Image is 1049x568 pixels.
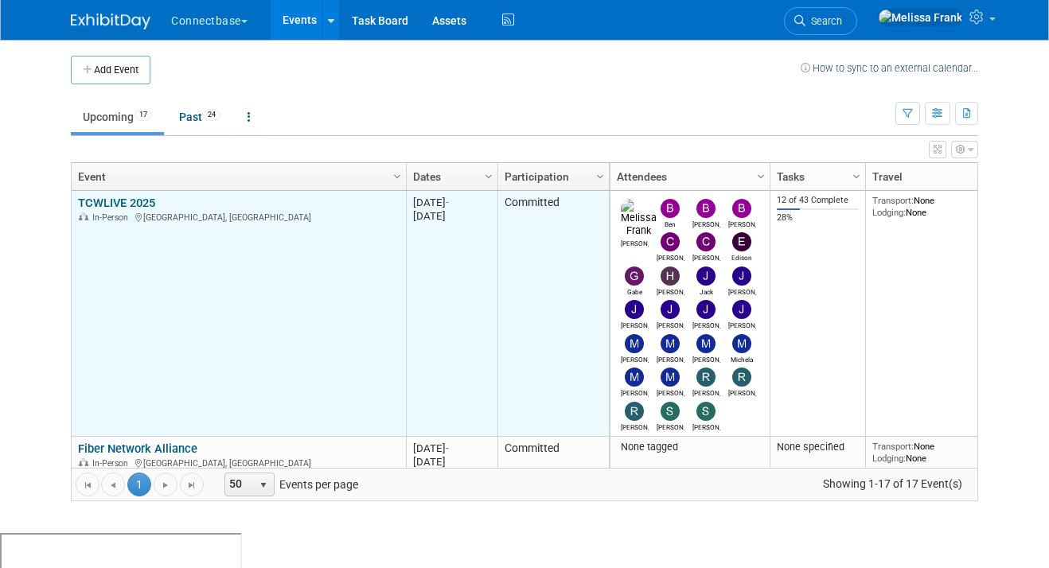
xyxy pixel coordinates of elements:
span: Lodging: [872,207,906,218]
img: Maria Sterck [625,334,644,353]
span: Events per page [205,473,374,496]
span: Transport: [872,195,914,206]
a: How to sync to an external calendar... [801,62,978,74]
td: Committed [497,191,609,437]
a: Participation [505,163,599,190]
a: Travel [872,163,982,190]
img: John Giblin [732,300,751,319]
span: Transport: [872,441,914,452]
div: Ryan Williams [621,421,649,431]
span: Column Settings [850,170,863,183]
span: - [446,442,449,454]
div: [DATE] [413,442,490,455]
span: 24 [203,109,220,121]
img: RICHARD LEVINE [732,368,751,387]
a: Column Settings [592,163,610,187]
div: Matt Clark [692,353,720,364]
div: [DATE] [413,196,490,209]
div: Jack Davey [692,286,720,296]
div: None specified [777,441,860,453]
div: Carmine Caporelli [657,251,684,262]
img: John Reumann [696,300,716,319]
span: Column Settings [755,170,767,183]
div: Brian Duffner [692,218,720,228]
span: In-Person [92,212,133,223]
a: Column Settings [753,163,770,187]
span: Go to the next page [159,479,172,492]
div: Edison Smith-Stubbs [728,251,756,262]
img: Melissa Frank [621,199,657,237]
img: Edison Smith-Stubbs [732,232,751,251]
a: TCWLIVE 2025 [78,196,155,210]
div: Steve Leavitt [692,421,720,431]
a: Past24 [167,102,232,132]
img: Gabe Venturi [625,266,644,286]
span: Column Settings [391,170,404,183]
div: Michael Payne [657,387,684,397]
div: Gabe Venturi [621,286,649,296]
span: 17 [135,109,152,121]
span: Showing 1-17 of 17 Event(s) [809,473,977,495]
div: Colleen Gallagher [692,251,720,262]
a: Attendees [617,163,759,190]
a: Go to the last page [180,473,204,496]
img: James Turner [625,300,644,319]
img: ExhibitDay [71,14,150,29]
span: Lodging: [872,453,906,464]
div: Jessica Noyes [657,319,684,329]
div: James Grant [728,286,756,296]
a: Upcoming17 [71,102,164,132]
div: Stephanie Bird [657,421,684,431]
img: Colleen Gallagher [696,232,716,251]
div: 12 of 43 Complete [777,195,860,206]
img: Matt Clark [696,334,716,353]
img: Melissa Frank [878,9,963,26]
span: Search [805,15,842,27]
div: John Reumann [692,319,720,329]
span: In-Person [92,458,133,469]
img: Ryan Williams [625,402,644,421]
a: Tasks [777,163,855,190]
span: Go to the previous page [107,479,119,492]
img: Carmine Caporelli [661,232,680,251]
img: Michela Castiglioni [732,334,751,353]
img: Jack Davey [696,266,716,286]
span: 1 [127,473,151,496]
div: Brian Maggiacomo [728,218,756,228]
a: Search [784,7,857,35]
div: Michela Castiglioni [728,353,756,364]
div: None tagged [617,441,764,453]
a: Go to the first page [76,473,99,496]
span: - [446,196,449,208]
div: Roger Castillo [692,387,720,397]
div: [DATE] [413,209,490,223]
a: Go to the previous page [101,473,125,496]
div: James Turner [621,319,649,329]
img: In-Person Event [79,458,88,466]
a: Dates [413,163,487,190]
div: Ben Edmond [657,218,684,228]
div: [GEOGRAPHIC_DATA], [GEOGRAPHIC_DATA] [78,210,399,224]
img: Jessica Noyes [661,300,680,319]
img: Heidi Juarez [661,266,680,286]
span: Go to the first page [81,479,94,492]
div: Melissa Frank [621,237,649,247]
span: Column Settings [594,170,606,183]
div: Heidi Juarez [657,286,684,296]
a: Column Settings [848,163,866,187]
a: Column Settings [976,163,993,187]
img: In-Person Event [79,212,88,220]
a: Column Settings [481,163,498,187]
button: Add Event [71,56,150,84]
div: [GEOGRAPHIC_DATA], [GEOGRAPHIC_DATA] [78,456,399,469]
div: None None [872,195,987,218]
img: Steve Leavitt [696,402,716,421]
a: Event [78,163,396,190]
span: Go to the last page [185,479,198,492]
td: Committed [497,437,609,476]
span: Column Settings [482,170,495,183]
a: Column Settings [389,163,407,187]
div: Mike Berman [621,387,649,397]
img: James Grant [732,266,751,286]
div: Mary Ann Rose [657,353,684,364]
